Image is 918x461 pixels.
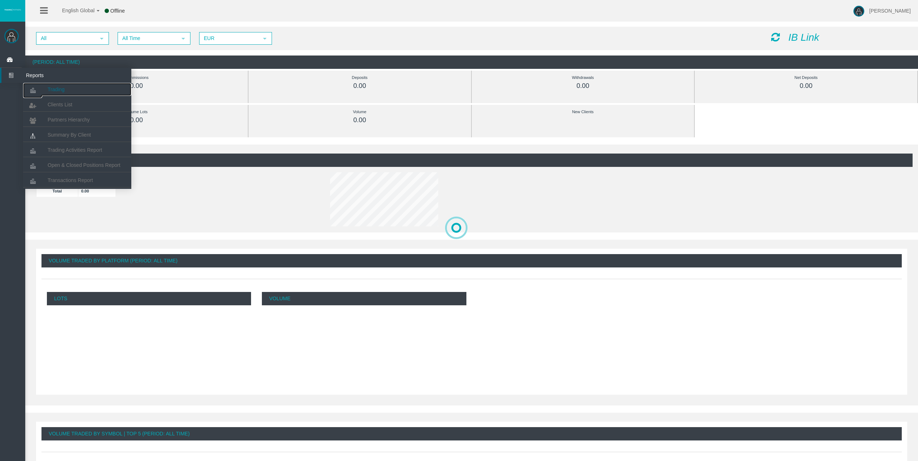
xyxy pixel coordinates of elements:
[853,6,864,17] img: user-image
[23,159,131,172] a: Open & Closed Positions Report
[788,32,819,43] i: IB Link
[31,154,913,167] div: (Period: All Time)
[53,8,95,13] span: English Global
[37,33,95,44] span: All
[262,292,466,305] p: Volume
[48,162,120,168] span: Open & Closed Positions Report
[41,82,232,90] div: 0.00
[78,185,116,197] td: 0.00
[23,113,131,126] a: Partners Hierarchy
[41,427,902,440] div: Volume Traded By Symbol | Top 5 (Period: All Time)
[1,68,131,83] a: Reports
[771,32,780,42] i: Reload Dashboard
[118,33,177,44] span: All Time
[23,98,131,111] a: Clients List
[21,68,91,83] span: Reports
[23,128,131,141] a: Summary By Client
[48,87,65,92] span: Trading
[23,83,131,96] a: Trading
[99,36,105,41] span: select
[41,108,232,116] div: Volume Lots
[265,116,455,124] div: 0.00
[36,185,78,197] td: Total
[180,36,186,41] span: select
[41,116,232,124] div: 0.00
[48,117,90,123] span: Partners Hierarchy
[41,74,232,82] div: Commissions
[711,82,901,90] div: 0.00
[41,254,902,267] div: Volume Traded By Platform (Period: All Time)
[48,132,91,138] span: Summary By Client
[47,292,251,305] p: Lots
[869,8,911,14] span: [PERSON_NAME]
[488,108,678,116] div: New Clients
[711,74,901,82] div: Net Deposits
[48,177,93,183] span: Transactions Report
[48,102,72,107] span: Clients List
[4,8,22,11] img: logo.svg
[23,143,131,156] a: Trading Activities Report
[23,174,131,187] a: Transactions Report
[200,33,258,44] span: EUR
[488,74,678,82] div: Withdrawals
[262,36,268,41] span: select
[48,147,102,153] span: Trading Activities Report
[25,56,918,69] div: (Period: All Time)
[488,82,678,90] div: 0.00
[265,108,455,116] div: Volume
[265,74,455,82] div: Deposits
[110,8,125,14] span: Offline
[265,82,455,90] div: 0.00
